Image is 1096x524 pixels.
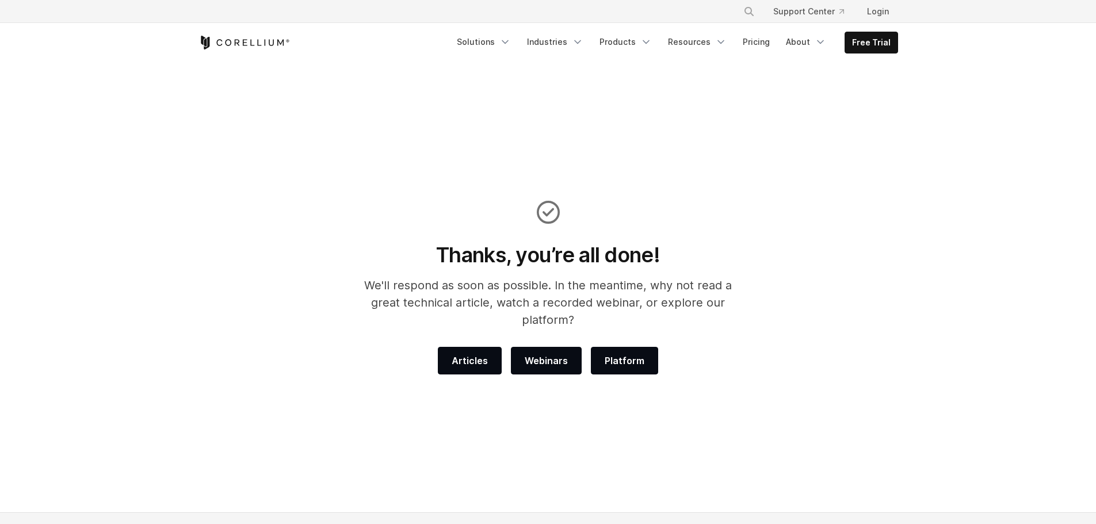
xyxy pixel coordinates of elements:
a: Support Center [764,1,853,22]
a: Solutions [450,32,518,52]
a: Webinars [511,347,582,374]
a: Free Trial [845,32,898,53]
div: Navigation Menu [450,32,898,53]
span: Webinars [525,354,568,368]
a: Articles [438,347,502,374]
span: Platform [605,354,644,368]
button: Search [739,1,759,22]
a: Platform [591,347,658,374]
a: Industries [520,32,590,52]
a: Login [858,1,898,22]
a: Resources [661,32,734,52]
p: We'll respond as soon as possible. In the meantime, why not read a great technical article, watch... [349,277,747,328]
div: Navigation Menu [730,1,898,22]
a: Pricing [736,32,777,52]
a: Products [593,32,659,52]
a: Corellium Home [198,36,290,49]
h1: Thanks, you’re all done! [349,242,747,267]
a: About [779,32,833,52]
span: Articles [452,354,488,368]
